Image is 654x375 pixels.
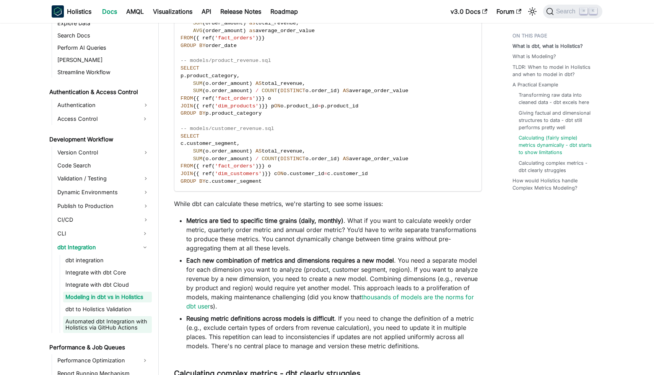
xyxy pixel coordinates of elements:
[181,35,193,41] span: FROM
[343,156,349,162] span: AS
[193,81,202,86] span: SUM
[212,148,249,154] span: order_amount
[327,103,359,109] span: product_id
[255,28,315,34] span: average_order_value
[262,156,277,162] span: COUNT
[277,88,280,94] span: (
[181,96,193,101] span: FROM
[205,43,237,49] span: order_date
[259,96,271,101] span: }} o
[205,88,208,94] span: o
[327,171,330,177] span: c
[512,63,598,78] a: TLDR: When to model in Holistics and when to model in dbt?
[318,103,321,109] span: =
[526,5,538,18] button: Switch between dark and light mode (currently light mode)
[47,87,152,97] a: Authentication & Access Control
[305,156,308,162] span: o
[199,43,205,49] span: BY
[512,177,598,192] a: How would Holistics handle Complex Metrics Modeling?
[205,20,243,26] span: order_amount
[212,171,215,177] span: (
[243,20,246,26] span: )
[309,156,312,162] span: .
[215,163,255,169] span: 'fact_orders'
[492,5,526,18] a: Forum
[324,171,327,177] span: =
[174,199,482,208] p: While dbt can calculate these metrics, we're starting to see some issues:
[202,148,205,154] span: (
[554,8,580,15] span: Search
[280,156,305,162] span: DISTINCT
[205,156,208,162] span: o
[181,73,184,79] span: p
[181,171,193,177] span: JOIN
[187,73,237,79] span: product_category
[186,216,482,253] li: . What if you want to calculate weekly order metric, quarterly order metric and annual order metr...
[237,73,240,79] span: ,
[262,103,274,109] span: }} p
[216,5,266,18] a: Release Notes
[138,227,152,240] button: Expand sidebar category 'CLI'
[205,179,208,184] span: c
[52,5,91,18] a: HolisticsHolistics
[259,103,262,109] span: )
[296,20,299,26] span: ,
[55,42,152,53] a: Perform AI Queries
[305,88,308,94] span: o
[208,148,211,154] span: .
[280,103,283,109] span: o
[283,103,286,109] span: .
[199,179,205,184] span: BY
[193,156,202,162] span: SUM
[63,316,152,333] a: Automated dbt Integration with Holistics via GitHub Actions
[193,171,212,177] span: {{ ref
[274,103,280,109] span: ON
[193,35,212,41] span: {{ ref
[186,256,394,264] strong: Each new combination of metrics and dimensions requires a new model
[280,88,305,94] span: DISTINCT
[519,109,595,131] a: Giving factual and dimensional structures to data - dbt still performs pretty well
[55,113,138,125] a: Access Control
[193,148,202,154] span: SUM
[55,18,152,29] a: Explore Data
[212,35,215,41] span: (
[262,171,265,177] span: )
[193,28,202,34] span: AVG
[197,5,216,18] a: API
[55,227,138,240] a: CLI
[343,88,349,94] span: AS
[202,88,205,94] span: (
[205,28,243,34] span: order_amount
[312,88,337,94] span: order_id
[208,88,211,94] span: .
[512,53,556,60] a: What is Modeling?
[208,110,211,116] span: .
[334,171,368,177] span: customer_id
[63,292,152,302] a: Modeling in dbt vs in Holistics
[277,156,280,162] span: (
[262,81,302,86] span: total_revenue
[186,256,482,311] li: . You need a separate model for each dimension you want to analyze (product, customer segment, re...
[262,148,302,154] span: total_revenue
[512,42,583,50] a: What is dbt, what is Holistics?
[212,96,215,101] span: (
[212,88,249,94] span: order_amount
[208,81,211,86] span: .
[349,88,408,94] span: average_order_value
[349,156,408,162] span: average_order_value
[202,20,205,26] span: (
[259,35,265,41] span: }}
[186,217,343,224] strong: Metrics are tied to specific time grains (daily, monthly)
[266,5,303,18] a: Roadmap
[122,5,148,18] a: AMQL
[55,200,152,212] a: Publish to Production
[262,88,277,94] span: COUNT
[255,163,259,169] span: )
[181,163,193,169] span: FROM
[55,214,152,226] a: CI/CD
[283,171,286,177] span: o
[181,179,196,184] span: GROUP
[181,65,199,71] span: SELECT
[208,156,211,162] span: .
[55,146,152,159] a: Version Control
